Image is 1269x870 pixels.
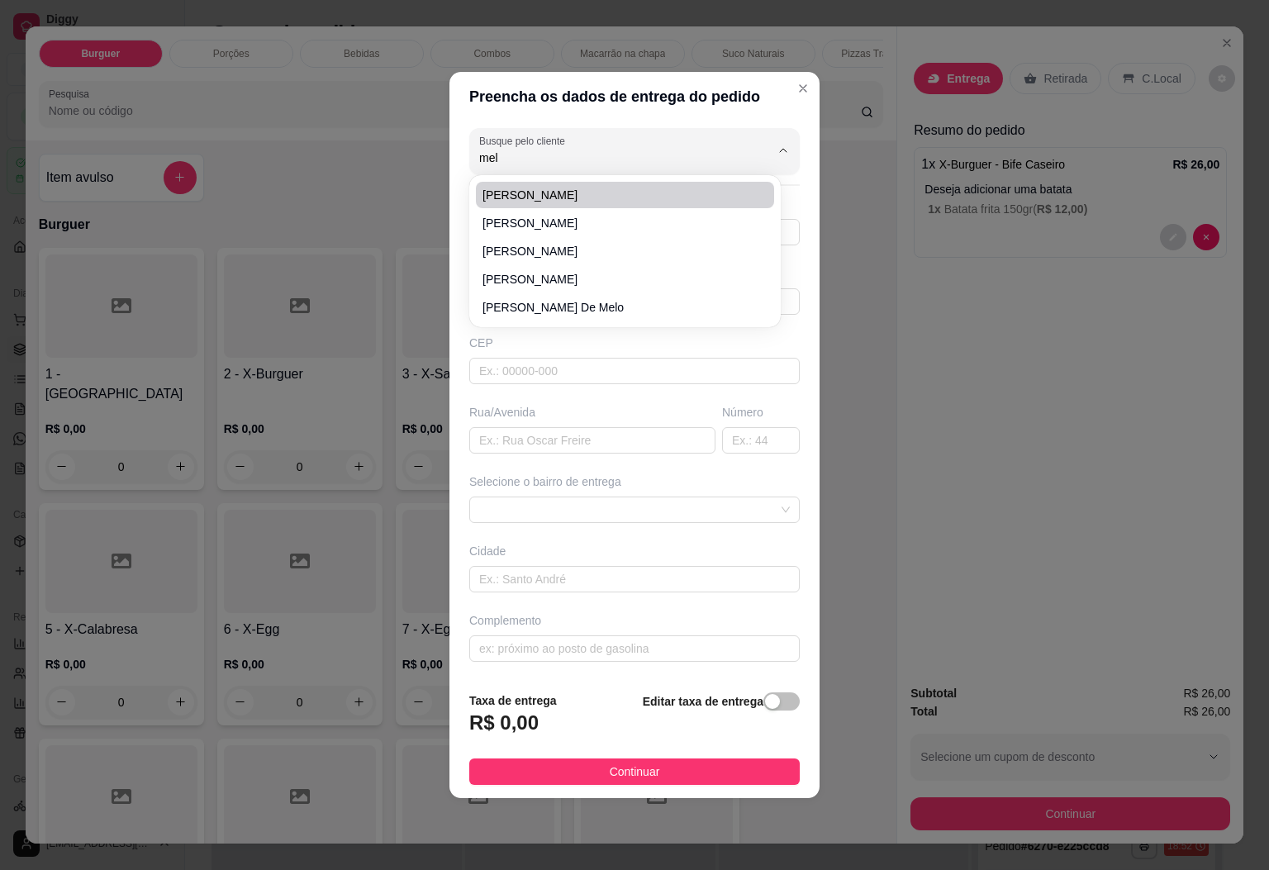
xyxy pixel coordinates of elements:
[770,137,796,164] button: Show suggestions
[469,427,715,454] input: Ex.: Rua Oscar Freire
[479,134,571,148] label: Busque pelo cliente
[469,612,800,629] div: Complemento
[482,215,751,231] span: [PERSON_NAME]
[476,182,774,321] ul: Suggestions
[479,150,744,166] input: Busque pelo cliente
[482,243,751,259] span: [PERSON_NAME]
[482,299,751,316] span: [PERSON_NAME] de Melo
[469,694,557,707] strong: Taxa de entrega
[469,358,800,384] input: Ex.: 00000-000
[482,187,751,203] span: [PERSON_NAME]
[469,710,539,736] h3: R$ 0,00
[469,473,800,490] div: Selecione o bairro de entrega
[469,566,800,592] input: Ex.: Santo André
[643,695,763,708] strong: Editar taxa de entrega
[469,335,800,351] div: CEP
[610,763,660,781] span: Continuar
[469,404,715,421] div: Rua/Avenida
[722,427,800,454] input: Ex.: 44
[473,178,777,324] div: Suggestions
[469,635,800,662] input: ex: próximo ao posto de gasolina
[722,404,800,421] div: Número
[790,75,816,102] button: Close
[482,271,751,288] span: [PERSON_NAME]
[449,72,820,121] header: Preencha os dados de entrega do pedido
[469,543,800,559] div: Cidade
